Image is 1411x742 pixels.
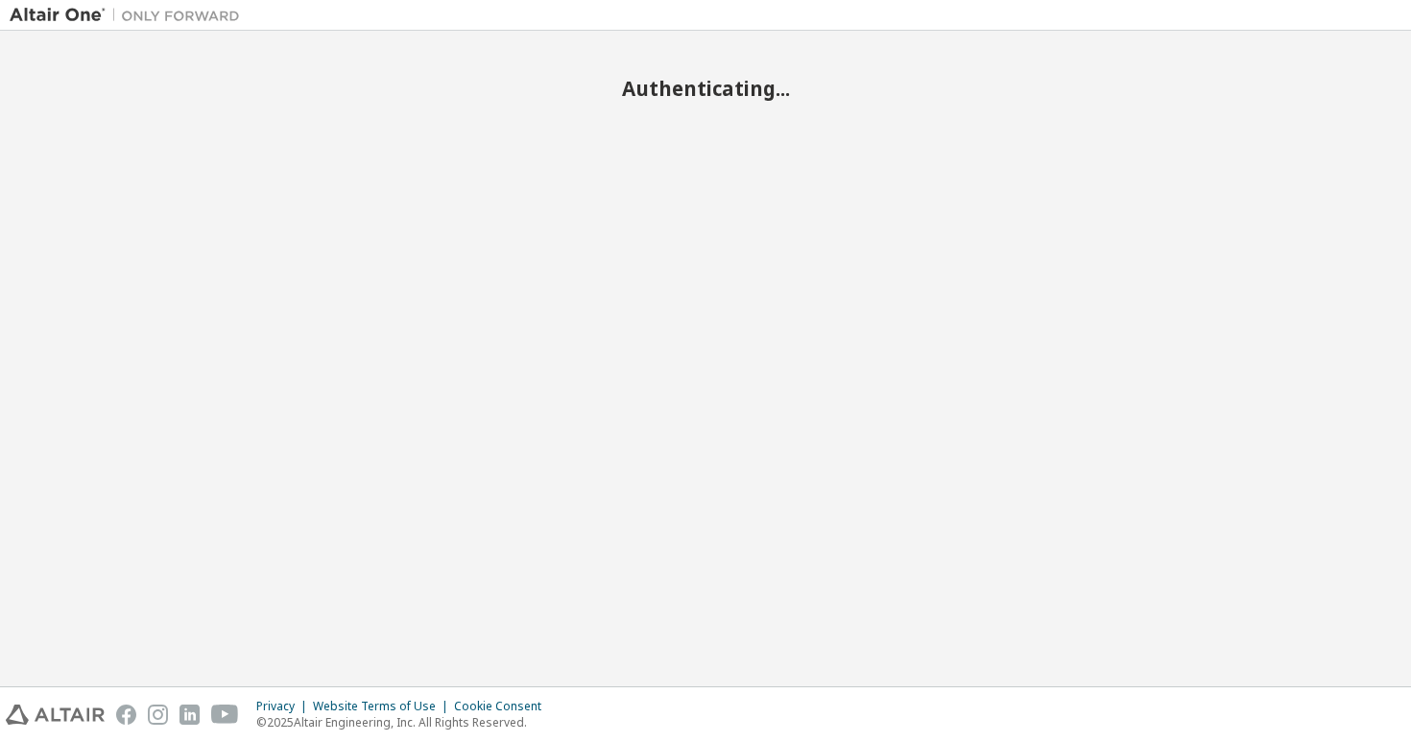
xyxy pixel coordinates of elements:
img: youtube.svg [211,705,239,725]
div: Privacy [256,699,313,714]
p: © 2025 Altair Engineering, Inc. All Rights Reserved. [256,714,553,730]
img: linkedin.svg [179,705,200,725]
img: instagram.svg [148,705,168,725]
img: Altair One [10,6,250,25]
div: Cookie Consent [454,699,553,714]
h2: Authenticating... [10,76,1401,101]
img: facebook.svg [116,705,136,725]
div: Website Terms of Use [313,699,454,714]
img: altair_logo.svg [6,705,105,725]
